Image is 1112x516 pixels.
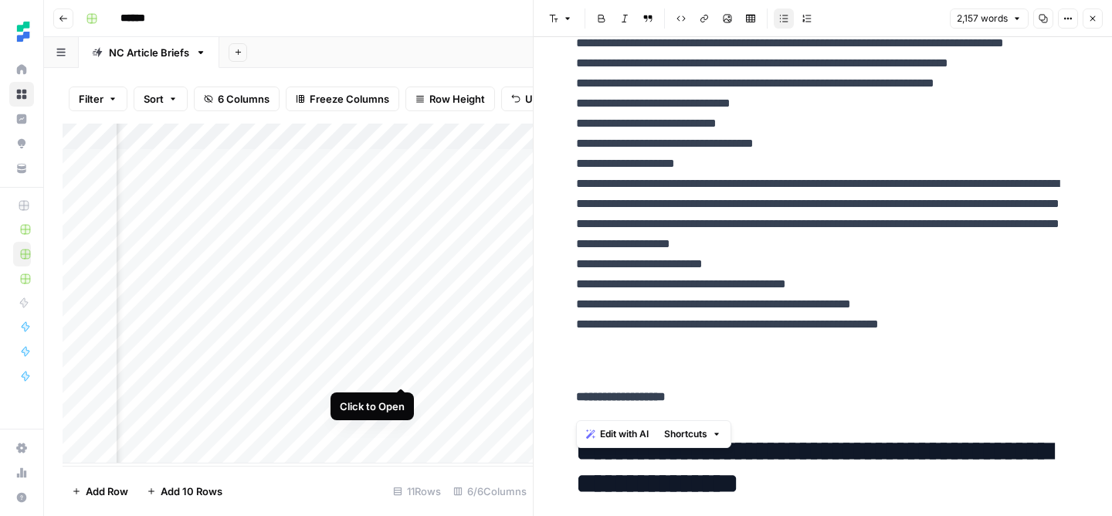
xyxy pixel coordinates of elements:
[144,91,164,107] span: Sort
[387,479,447,504] div: 11 Rows
[447,479,533,504] div: 6/6 Columns
[658,424,727,444] button: Shortcuts
[310,91,389,107] span: Freeze Columns
[79,37,219,68] a: NC Article Briefs
[9,57,34,82] a: Home
[218,91,270,107] span: 6 Columns
[9,131,34,156] a: Opportunities
[9,18,37,46] img: Ten Speed Logo
[525,91,551,107] span: Undo
[194,87,280,111] button: 6 Columns
[501,87,561,111] button: Undo
[957,12,1008,25] span: 2,157 words
[405,87,495,111] button: Row Height
[580,424,655,444] button: Edit with AI
[9,485,34,510] button: Help + Support
[9,82,34,107] a: Browse
[286,87,399,111] button: Freeze Columns
[79,91,103,107] span: Filter
[9,460,34,485] a: Usage
[134,87,188,111] button: Sort
[86,484,128,499] span: Add Row
[340,399,405,414] div: Click to Open
[429,91,485,107] span: Row Height
[9,436,34,460] a: Settings
[63,479,137,504] button: Add Row
[9,156,34,181] a: Your Data
[109,45,189,60] div: NC Article Briefs
[600,427,649,441] span: Edit with AI
[137,479,232,504] button: Add 10 Rows
[9,107,34,131] a: Insights
[69,87,127,111] button: Filter
[9,12,34,51] button: Workspace: Ten Speed
[664,427,707,441] span: Shortcuts
[950,8,1029,29] button: 2,157 words
[161,484,222,499] span: Add 10 Rows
